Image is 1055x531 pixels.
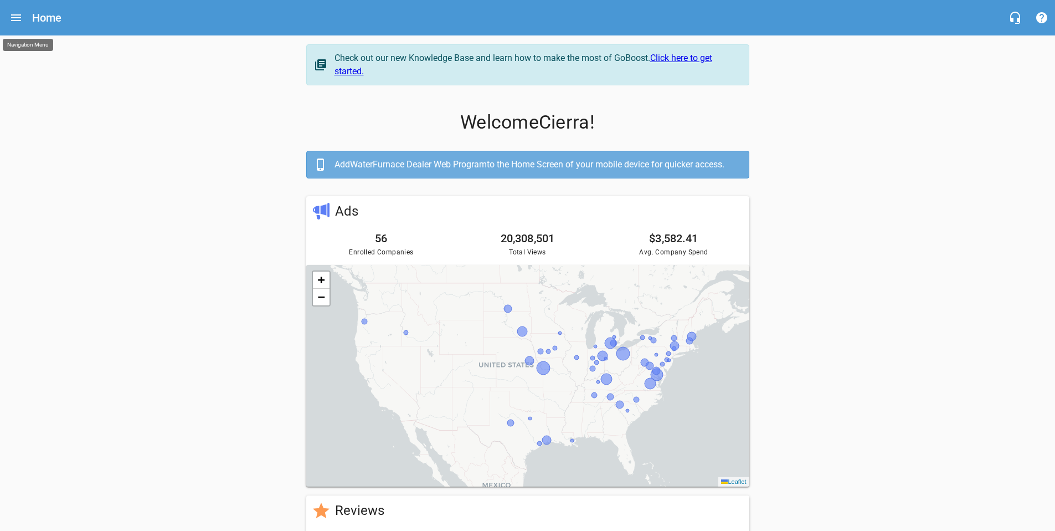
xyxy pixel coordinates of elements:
span: + [317,273,325,287]
a: Reviews [335,503,384,518]
button: Open drawer [3,4,29,31]
span: Total Views [459,247,596,258]
p: Welcome Cierra ! [306,111,749,134]
button: Live Chat [1002,4,1028,31]
h6: Home [32,9,62,27]
span: Enrolled Companies [313,247,450,258]
a: Zoom out [313,289,330,305]
a: Leaflet [721,478,746,485]
a: Ads [335,203,358,219]
div: Add WaterFurnace Dealer Web Program to the Home Screen of your mobile device for quicker access. [334,158,738,171]
div: Check out our new Knowledge Base and learn how to make the most of GoBoost. [334,52,738,78]
h6: 56 [313,229,450,247]
h6: 20,308,501 [459,229,596,247]
a: AddWaterFurnace Dealer Web Programto the Home Screen of your mobile device for quicker access. [306,151,749,178]
span: − [317,290,325,304]
h6: $3,582.41 [605,229,742,247]
button: Support Portal [1028,4,1055,31]
span: Avg. Company Spend [605,247,742,258]
a: Zoom in [313,272,330,289]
